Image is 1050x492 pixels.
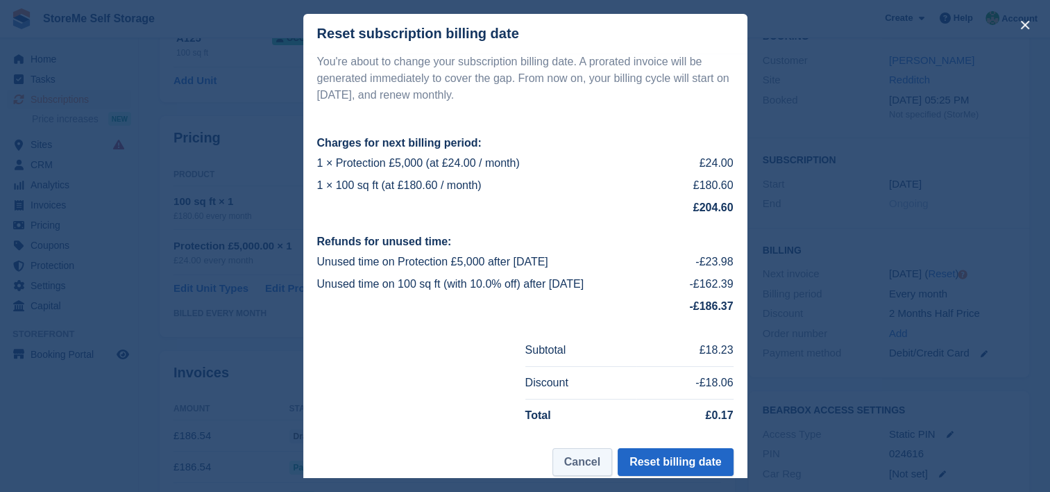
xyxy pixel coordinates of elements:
h2: Charges for next billing period: [317,137,734,149]
td: 1 × Protection £5,000 (at £24.00 / month) [317,152,665,174]
td: -£18.06 [636,366,734,399]
strong: -£186.37 [689,300,733,312]
strong: £0.17 [705,409,733,421]
td: £18.23 [636,334,734,366]
div: Reset subscription billing date [317,26,519,42]
button: close [1014,14,1036,36]
strong: Total [525,409,551,421]
td: -£162.39 [675,273,734,295]
td: £24.00 [664,152,733,174]
button: Reset billing date [618,448,733,476]
button: Cancel [552,448,612,476]
td: £180.60 [664,174,733,197]
td: Unused time on Protection £5,000 after [DATE] [317,251,675,273]
td: -£23.98 [675,251,734,273]
h2: Refunds for unused time: [317,236,734,248]
td: 1 × 100 sq ft (at £180.60 / month) [317,174,665,197]
p: You're about to change your subscription billing date. A prorated invoice will be generated immed... [317,54,734,104]
td: Unused time on 100 sq ft (with 10.0% off) after [DATE] [317,273,675,295]
strong: £204.60 [693,202,734,213]
td: Subtotal [525,334,636,366]
td: Discount [525,366,636,399]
